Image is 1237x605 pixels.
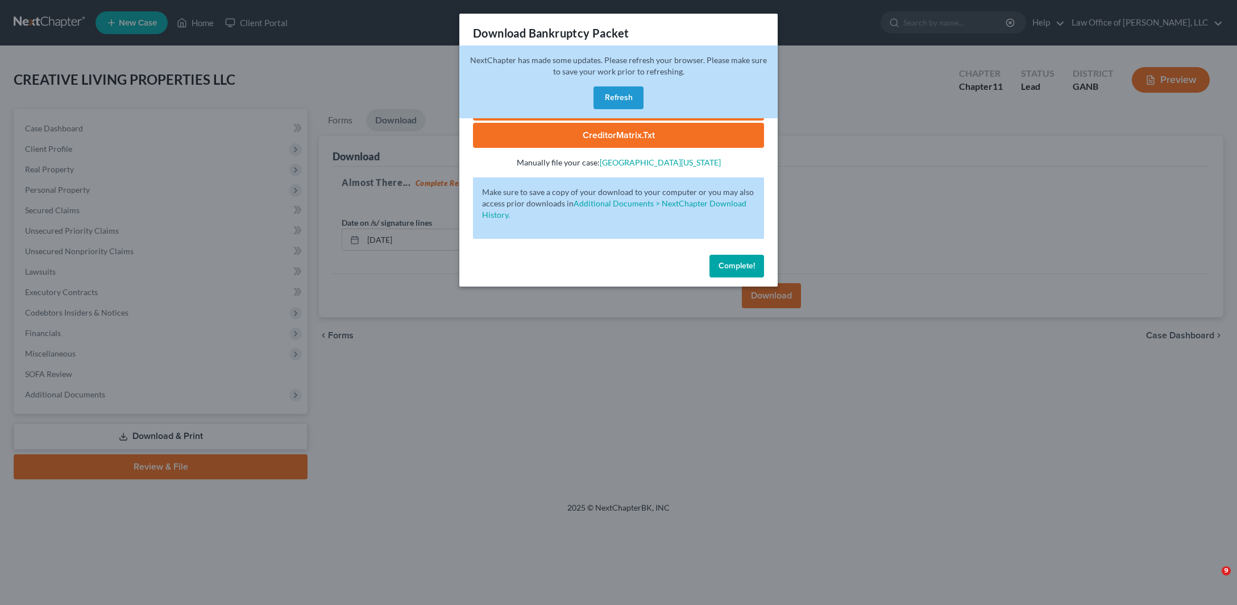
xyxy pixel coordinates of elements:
[473,25,629,41] h3: Download Bankruptcy Packet
[482,198,746,219] a: Additional Documents > NextChapter Download History.
[1198,566,1226,594] iframe: Intercom live chat
[1222,566,1231,575] span: 9
[482,187,755,221] p: Make sure to save a copy of your download to your computer or you may also access prior downloads in
[470,55,767,76] span: NextChapter has made some updates. Please refresh your browser. Please make sure to save your wor...
[473,157,764,168] p: Manually file your case:
[600,158,721,167] a: [GEOGRAPHIC_DATA][US_STATE]
[709,255,764,277] button: Complete!
[473,123,764,148] a: CreditorMatrix.txt
[593,86,644,109] button: Refresh
[719,261,755,271] span: Complete!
